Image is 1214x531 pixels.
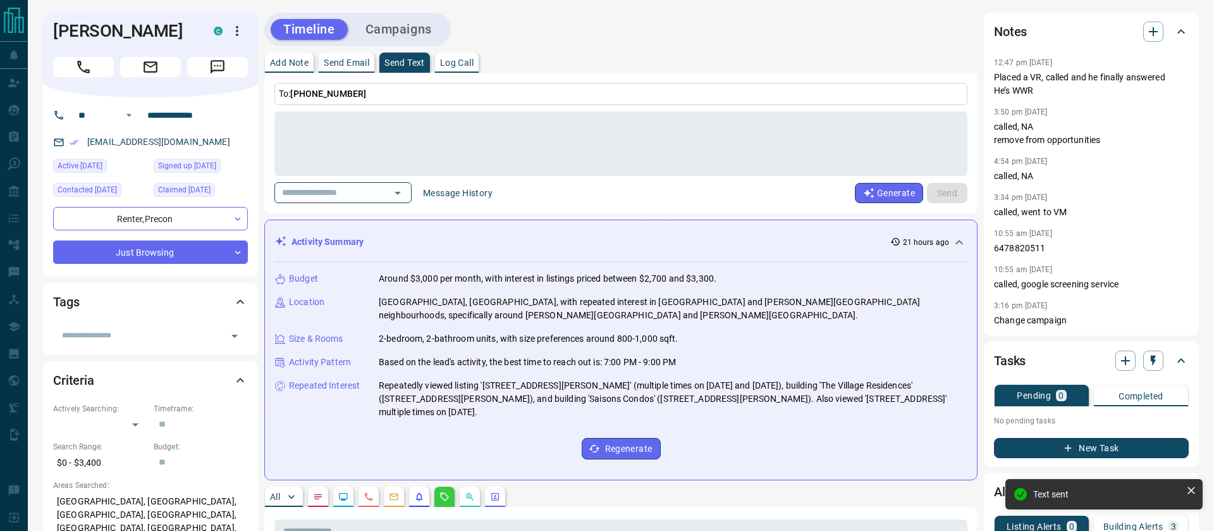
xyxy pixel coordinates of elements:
button: Timeline [271,19,348,40]
button: Campaigns [353,19,445,40]
p: Areas Searched: [53,480,248,491]
p: Send Text [384,58,425,67]
p: 3:34 pm [DATE] [994,193,1048,202]
p: Pending [1017,391,1051,400]
button: Open [226,327,243,345]
p: 2-bedroom, 2-bathroom units, with size preferences around 800-1,000 sqft. [379,332,678,346]
span: Claimed [DATE] [158,184,211,196]
div: Sun Oct 12 2025 [53,159,147,177]
span: Contacted [DATE] [58,184,117,196]
button: New Task [994,438,1189,458]
p: Add Note [270,58,309,67]
span: Email [120,57,181,77]
h2: Tasks [994,351,1026,371]
span: Call [53,57,114,77]
svg: Notes [313,492,323,502]
p: called, NA remove from opportunities [994,120,1189,147]
p: called, went to VM [994,206,1189,219]
p: called, NA [994,170,1189,183]
p: Completed [1119,392,1163,401]
p: 3:16 pm [DATE] [994,301,1048,310]
div: Wed Aug 21 2024 [53,183,147,201]
button: Open [389,184,407,202]
p: Timeframe: [154,403,248,415]
p: All [270,492,280,501]
p: $0 - $3,400 [53,453,147,473]
span: Signed up [DATE] [158,159,216,172]
h2: Tags [53,292,79,312]
p: Activity Pattern [289,356,351,369]
svg: Email Verified [70,138,78,147]
p: Search Range: [53,441,147,453]
span: [PHONE_NUMBER] [290,89,366,99]
p: 12:47 pm [DATE] [994,58,1052,67]
div: Renter , Precon [53,207,248,230]
p: [GEOGRAPHIC_DATA], [GEOGRAPHIC_DATA], with repeated interest in [GEOGRAPHIC_DATA] and [PERSON_NAM... [379,296,967,322]
svg: Listing Alerts [414,492,424,502]
div: Tasks [994,346,1189,376]
div: Tags [53,287,248,317]
p: 10:55 am [DATE] [994,229,1052,238]
p: Repeatedly viewed listing '[STREET_ADDRESS][PERSON_NAME]' (multiple times on [DATE] and [DATE]), ... [379,379,967,419]
div: Just Browsing [53,241,248,264]
p: 21 hours ago [903,237,949,248]
p: Based on the lead's activity, the best time to reach out is: 7:00 PM - 9:00 PM [379,356,676,369]
p: 4:54 pm [DATE] [994,157,1048,166]
h2: Criteria [53,370,94,390]
p: Actively Searching: [53,403,147,415]
h2: Alerts [994,482,1027,502]
p: 3:50 pm [DATE] [994,108,1048,116]
p: Change campaign [994,314,1189,327]
svg: Agent Actions [490,492,500,502]
p: 3 [1171,522,1176,531]
svg: Calls [364,492,374,502]
div: Alerts [994,477,1189,507]
button: Generate [855,183,923,203]
div: Sat Aug 17 2024 [154,159,248,177]
p: Log Call [440,58,474,67]
p: Around $3,000 per month, with interest in listings priced between $2,700 and $3,300. [379,272,716,285]
svg: Emails [389,492,399,502]
button: Message History [415,183,500,203]
div: Sun Aug 18 2024 [154,183,248,201]
svg: Lead Browsing Activity [338,492,348,502]
span: Message [187,57,248,77]
p: 10:55 am [DATE] [994,265,1052,274]
div: Criteria [53,365,248,396]
div: Text sent [1033,489,1181,499]
p: Budget [289,272,318,285]
p: No pending tasks [994,411,1189,430]
button: Open [121,108,137,123]
p: Building Alerts [1103,522,1163,531]
h2: Notes [994,22,1027,42]
p: 6478820511 [994,242,1189,255]
p: Repeated Interest [289,379,360,392]
p: 0 [1069,522,1074,531]
span: Active [DATE] [58,159,102,172]
p: 0 [1058,391,1064,400]
div: Activity Summary21 hours ago [275,230,967,254]
p: Placed a VR, called and he finally answered He’s WWR [994,71,1189,97]
div: condos.ca [214,27,223,35]
h1: [PERSON_NAME] [53,21,195,41]
p: called, google screening service [994,278,1189,291]
div: Notes [994,16,1189,47]
button: Regenerate [582,438,661,459]
p: Location [289,296,324,309]
svg: Opportunities [465,492,475,502]
a: [EMAIL_ADDRESS][DOMAIN_NAME] [87,137,230,147]
p: Listing Alerts [1007,522,1062,531]
p: Size & Rooms [289,332,343,346]
p: Activity Summary [291,235,364,249]
svg: Requests [439,492,450,502]
p: Budget: [154,441,248,453]
p: To: [274,83,967,105]
p: Send Email [324,58,369,67]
